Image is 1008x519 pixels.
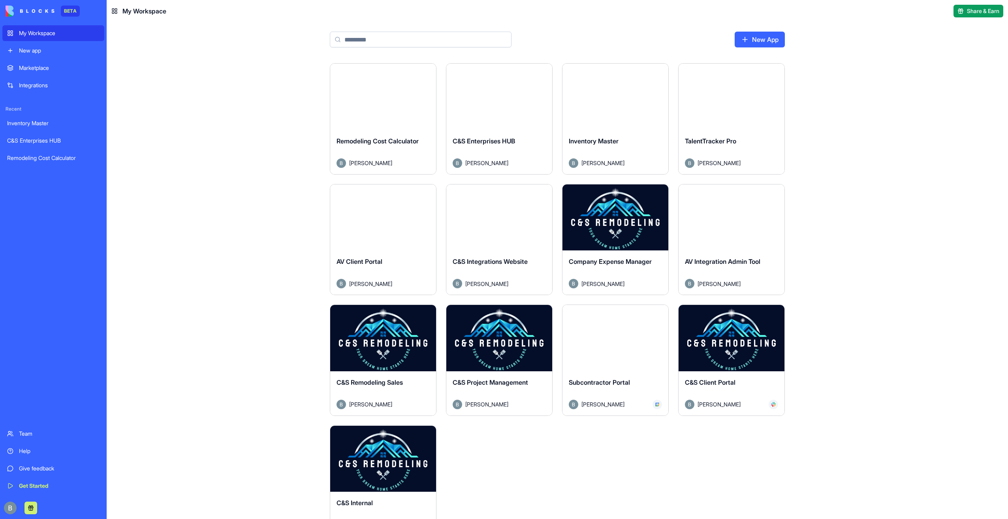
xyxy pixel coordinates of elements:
[453,137,515,145] span: C&S Enterprises HUB
[2,426,104,442] a: Team
[562,184,669,295] a: Company Expense ManagerAvatar[PERSON_NAME]
[581,159,624,167] span: [PERSON_NAME]
[685,137,736,145] span: TalentTracker Pro
[2,25,104,41] a: My Workspace
[453,258,528,265] span: C&S Integrations Website
[453,279,462,288] img: Avatar
[61,6,80,17] div: BETA
[2,115,104,131] a: Inventory Master
[685,279,694,288] img: Avatar
[562,63,669,175] a: Inventory MasterAvatar[PERSON_NAME]
[953,5,1003,17] button: Share & Earn
[2,443,104,459] a: Help
[446,305,553,416] a: C&S Project ManagementAvatar[PERSON_NAME]
[122,6,166,16] span: My Workspace
[330,305,436,416] a: C&S Remodeling SalesAvatar[PERSON_NAME]
[2,133,104,149] a: C&S Enterprises HUB
[562,305,669,416] a: Subcontractor PortalAvatar[PERSON_NAME]
[678,305,785,416] a: C&S Client PortalAvatar[PERSON_NAME]
[330,184,436,295] a: AV Client PortalAvatar[PERSON_NAME]
[2,60,104,76] a: Marketplace
[6,6,55,17] img: logo
[337,378,403,386] span: C&S Remodeling Sales
[2,43,104,58] a: New app
[19,29,100,37] div: My Workspace
[569,400,578,409] img: Avatar
[569,258,652,265] span: Company Expense Manager
[337,137,419,145] span: Remodeling Cost Calculator
[19,464,100,472] div: Give feedback
[581,280,624,288] span: [PERSON_NAME]
[2,461,104,476] a: Give feedback
[735,32,785,47] a: New App
[685,258,760,265] span: AV Integration Admin Tool
[19,430,100,438] div: Team
[453,378,528,386] span: C&S Project Management
[698,280,741,288] span: [PERSON_NAME]
[2,478,104,494] a: Get Started
[337,158,346,168] img: Avatar
[771,402,776,407] img: Slack_i955cf.svg
[19,64,100,72] div: Marketplace
[19,47,100,55] div: New app
[465,280,508,288] span: [PERSON_NAME]
[19,447,100,455] div: Help
[6,6,80,17] a: BETA
[337,400,346,409] img: Avatar
[685,400,694,409] img: Avatar
[569,378,630,386] span: Subcontractor Portal
[2,150,104,166] a: Remodeling Cost Calculator
[569,158,578,168] img: Avatar
[337,279,346,288] img: Avatar
[330,63,436,175] a: Remodeling Cost CalculatorAvatar[PERSON_NAME]
[2,77,104,93] a: Integrations
[7,154,100,162] div: Remodeling Cost Calculator
[698,159,741,167] span: [PERSON_NAME]
[678,184,785,295] a: AV Integration Admin ToolAvatar[PERSON_NAME]
[967,7,999,15] span: Share & Earn
[581,400,624,408] span: [PERSON_NAME]
[4,502,17,514] img: ACg8ocIug40qN1SCXJiinWdltW7QsPxROn8ZAVDlgOtPD8eQfXIZmw=s96-c
[19,81,100,89] div: Integrations
[349,400,392,408] span: [PERSON_NAME]
[337,499,373,507] span: C&S Internal
[349,280,392,288] span: [PERSON_NAME]
[685,158,694,168] img: Avatar
[685,378,735,386] span: C&S Client Portal
[19,482,100,490] div: Get Started
[698,400,741,408] span: [PERSON_NAME]
[465,159,508,167] span: [PERSON_NAME]
[2,106,104,112] span: Recent
[465,400,508,408] span: [PERSON_NAME]
[678,63,785,175] a: TalentTracker ProAvatar[PERSON_NAME]
[446,63,553,175] a: C&S Enterprises HUBAvatar[PERSON_NAME]
[337,258,382,265] span: AV Client Portal
[446,184,553,295] a: C&S Integrations WebsiteAvatar[PERSON_NAME]
[453,158,462,168] img: Avatar
[7,119,100,127] div: Inventory Master
[569,279,578,288] img: Avatar
[569,137,619,145] span: Inventory Master
[453,400,462,409] img: Avatar
[7,137,100,145] div: C&S Enterprises HUB
[655,402,660,407] img: GCal_x6vdih.svg
[349,159,392,167] span: [PERSON_NAME]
